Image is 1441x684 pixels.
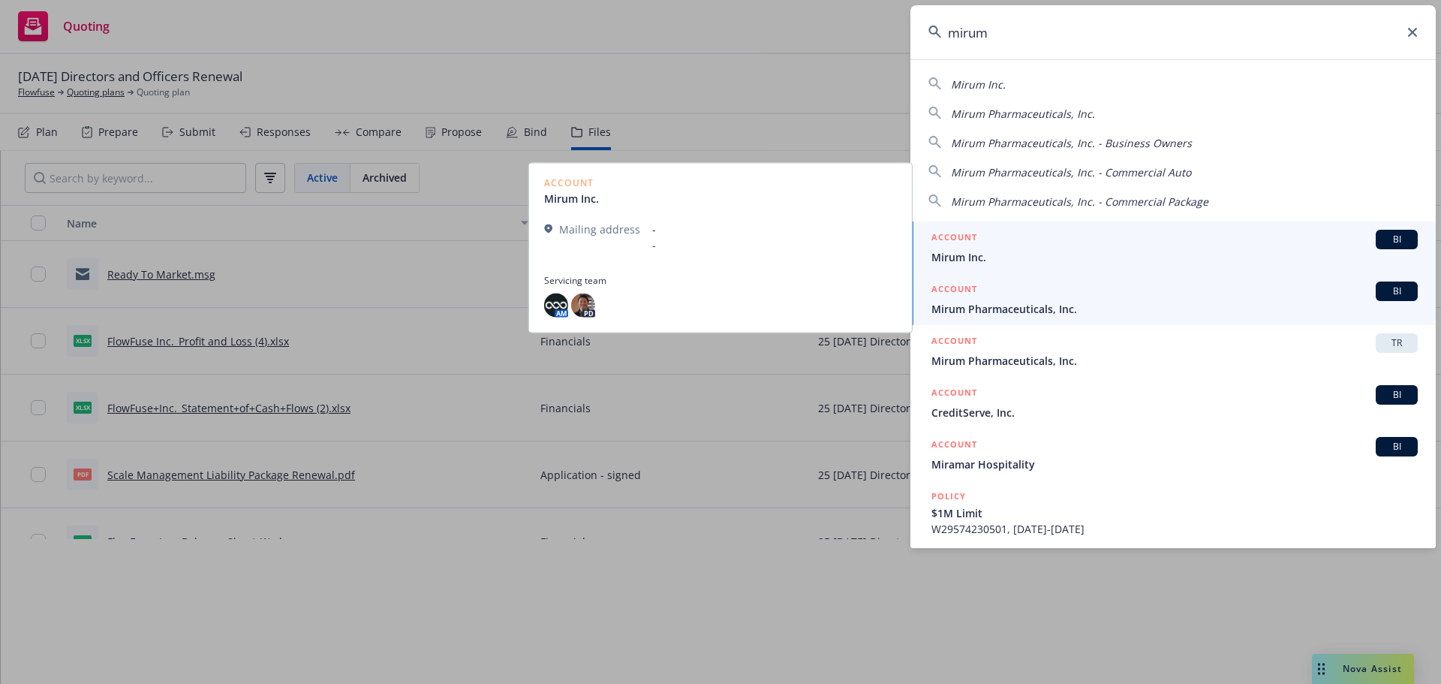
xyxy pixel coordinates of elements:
span: CreditServe, Inc. [931,405,1418,420]
span: Mirum Pharmaceuticals, Inc. [951,107,1095,121]
h5: POLICY [931,489,966,504]
a: ACCOUNTBIMiramar Hospitality [910,429,1436,481]
span: BI [1382,388,1412,402]
a: ACCOUNTBIMirum Pharmaceuticals, Inc. [910,273,1436,325]
span: Mirum Inc. [931,249,1418,265]
span: Mirum Pharmaceuticals, Inc. - Commercial Package [951,194,1208,209]
span: Mirum Inc. [951,77,1006,92]
a: POLICY$1M LimitW29574230501, [DATE]-[DATE] [910,481,1436,545]
h5: ACCOUNT [931,333,977,351]
span: Mirum Pharmaceuticals, Inc. [931,353,1418,369]
span: Mirum Pharmaceuticals, Inc. [931,301,1418,317]
input: Search... [910,5,1436,59]
span: TR [1382,336,1412,350]
span: Mirum Pharmaceuticals, Inc. - Business Owners [951,136,1192,150]
span: $1M Limit [931,505,1418,521]
span: BI [1382,440,1412,453]
span: BI [1382,285,1412,298]
h5: ACCOUNT [931,385,977,403]
a: ACCOUNTTRMirum Pharmaceuticals, Inc. [910,325,1436,377]
span: W29574230501, [DATE]-[DATE] [931,521,1418,537]
span: Miramar Hospitality [931,457,1418,472]
h5: ACCOUNT [931,437,977,455]
a: ACCOUNTBICreditServe, Inc. [910,377,1436,429]
h5: ACCOUNT [931,230,977,248]
h5: ACCOUNT [931,282,977,300]
span: Mirum Pharmaceuticals, Inc. - Commercial Auto [951,165,1191,179]
span: BI [1382,233,1412,246]
a: ACCOUNTBIMirum Inc. [910,221,1436,273]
